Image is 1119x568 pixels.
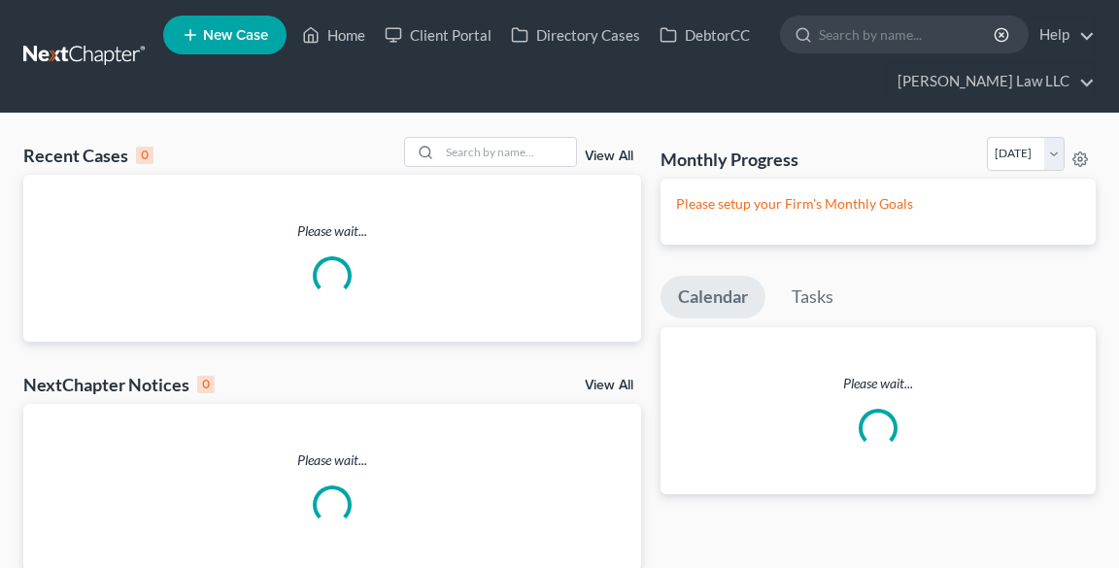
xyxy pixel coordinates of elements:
a: View All [585,379,633,392]
a: View All [585,150,633,163]
a: Tasks [774,276,851,318]
div: NextChapter Notices [23,373,215,396]
a: [PERSON_NAME] Law LLC [888,64,1095,99]
p: Please setup your Firm's Monthly Goals [676,194,1080,214]
a: Help [1030,17,1095,52]
h3: Monthly Progress [661,148,798,171]
a: Directory Cases [501,17,650,52]
a: DebtorCC [650,17,760,52]
p: Please wait... [661,374,1096,393]
p: Please wait... [23,451,641,470]
a: Home [292,17,375,52]
div: Recent Cases [23,144,153,167]
a: Client Portal [375,17,501,52]
input: Search by name... [819,17,997,52]
div: 0 [136,147,153,164]
p: Please wait... [23,221,641,241]
input: Search by name... [440,138,576,166]
span: New Case [203,28,268,43]
a: Calendar [661,276,765,318]
div: 0 [197,376,215,393]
